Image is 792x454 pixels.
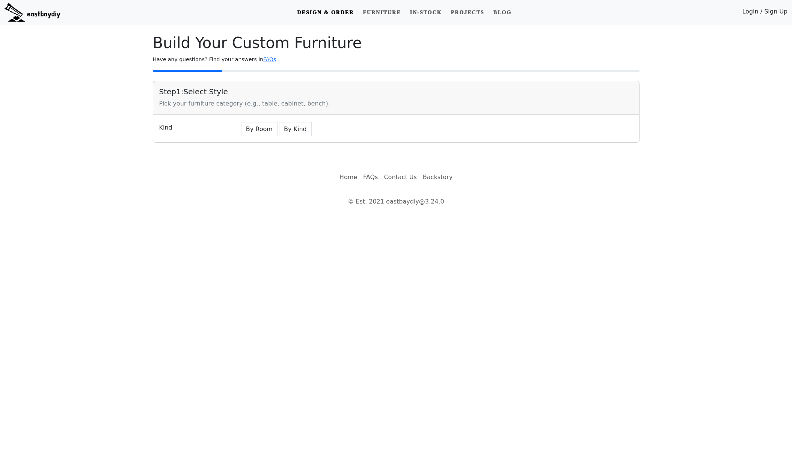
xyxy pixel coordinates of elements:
button: By Kind [279,122,312,136]
img: eastbaydiy [5,3,60,22]
p: © Est. 2021 eastbaydiy @ [5,197,787,206]
a: 3.24.0 [425,198,444,205]
a: Projects [448,6,487,20]
small: Have any questions? Find your answers in [153,56,276,62]
h1: Build Your Custom Furniture [153,34,640,52]
div: Pick your furniture category (e.g., table, cabinet, bench). [159,99,633,108]
div: Kind [155,121,235,136]
button: By Room [241,122,278,136]
a: Design & Order [294,6,357,20]
a: Contact Us [381,170,419,185]
a: Furniture [360,6,404,20]
a: FAQs [263,56,276,62]
a: Home [336,170,360,185]
a: Backstory [420,170,456,185]
a: FAQs [360,170,381,185]
h5: Step 1 : Select Style [159,87,633,96]
a: In-stock [407,6,445,20]
a: Login / Sign Up [742,7,787,20]
a: Blog [490,6,514,20]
